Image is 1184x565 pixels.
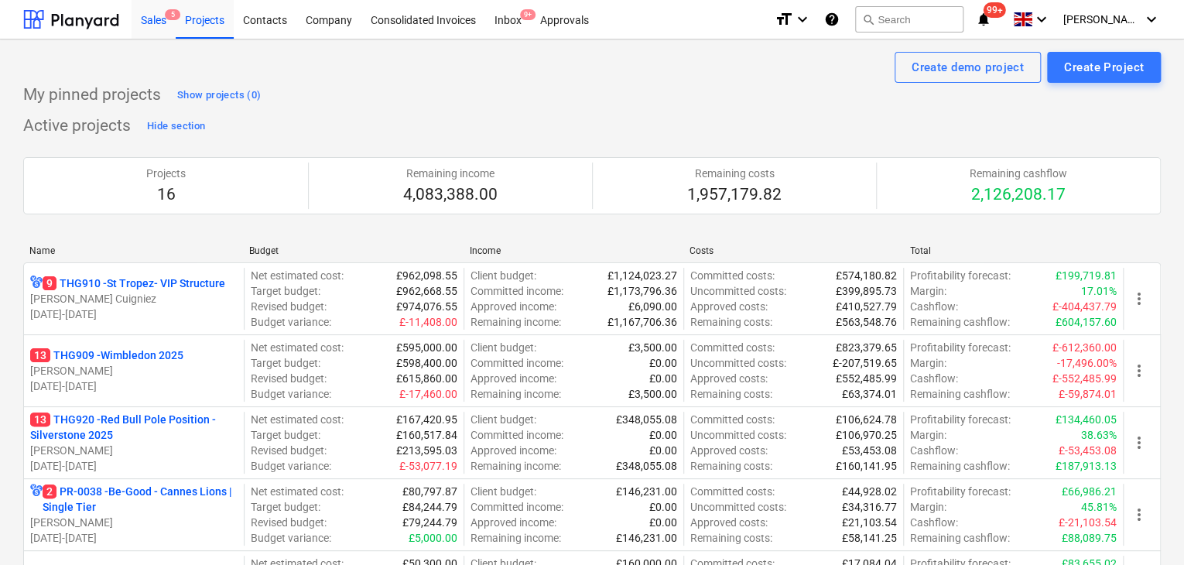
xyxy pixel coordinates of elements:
[910,427,946,443] p: Margin :
[1081,283,1117,299] p: 17.01%
[910,299,958,314] p: Cashflow :
[396,340,457,355] p: £595,000.00
[1064,57,1144,77] div: Create Project
[910,386,1010,402] p: Remaining cashflow :
[1032,10,1051,29] i: keyboard_arrow_down
[910,530,1010,546] p: Remaining cashflow :
[43,276,225,291] p: THG910 - St Tropez- VIP Structure
[690,515,768,530] p: Approved costs :
[1059,515,1117,530] p: £-21,103.54
[842,443,897,458] p: £53,453.08
[403,166,498,181] p: Remaining income
[690,299,768,314] p: Approved costs :
[30,306,238,322] p: [DATE] - [DATE]
[910,458,1010,474] p: Remaining cashflow :
[396,283,457,299] p: £962,668.55
[649,515,677,530] p: £0.00
[43,484,238,515] p: PR-0038 - Be-Good - Cannes Lions | Single Tier
[910,268,1011,283] p: Profitability forecast :
[143,114,209,139] button: Hide section
[471,340,536,355] p: Client budget :
[1107,491,1184,565] div: Chat Widget
[30,363,238,378] p: [PERSON_NAME]
[251,484,344,499] p: Net estimated cost :
[836,283,897,299] p: £399,895.73
[471,412,536,427] p: Client budget :
[649,355,677,371] p: £0.00
[30,276,43,291] div: Project has multi currencies enabled
[842,515,897,530] p: £21,103.54
[910,245,1117,256] div: Total
[30,348,238,394] div: 13THG909 -Wimbledon 2025[PERSON_NAME][DATE]-[DATE]
[833,355,897,371] p: £-207,519.65
[836,314,897,330] p: £563,548.76
[471,484,536,499] p: Client budget :
[471,386,561,402] p: Remaining income :
[471,427,563,443] p: Committed income :
[251,371,327,386] p: Revised budget :
[396,427,457,443] p: £160,517.84
[251,283,320,299] p: Target budget :
[1059,443,1117,458] p: £-53,453.08
[147,118,205,135] div: Hide section
[396,355,457,371] p: £598,400.00
[793,10,812,29] i: keyboard_arrow_down
[1142,10,1161,29] i: keyboard_arrow_down
[984,2,1006,18] span: 99+
[471,499,563,515] p: Committed income :
[471,515,556,530] p: Approved income :
[30,515,238,530] p: [PERSON_NAME]
[836,299,897,314] p: £410,527.79
[251,515,327,530] p: Revised budget :
[1052,299,1117,314] p: £-404,437.79
[910,499,946,515] p: Margin :
[910,314,1010,330] p: Remaining cashflow :
[910,371,958,386] p: Cashflow :
[836,268,897,283] p: £574,180.82
[690,530,772,546] p: Remaining costs :
[30,443,238,458] p: [PERSON_NAME]
[30,348,50,362] span: 13
[29,245,237,256] div: Name
[616,484,677,499] p: £146,231.00
[399,386,457,402] p: £-17,460.00
[396,268,457,283] p: £962,098.55
[690,268,775,283] p: Committed costs :
[690,386,772,402] p: Remaining costs :
[471,314,561,330] p: Remaining income :
[30,413,50,426] span: 13
[970,166,1067,181] p: Remaining cashflow
[173,83,265,108] button: Show projects (0)
[251,299,327,314] p: Revised budget :
[895,52,1041,83] button: Create demo project
[30,412,238,474] div: 13THG920 -Red Bull Pole Position - Silverstone 2025[PERSON_NAME][DATE]-[DATE]
[402,484,457,499] p: £80,797.87
[403,184,498,206] p: 4,083,388.00
[690,412,775,427] p: Committed costs :
[690,371,768,386] p: Approved costs :
[251,340,344,355] p: Net estimated cost :
[842,386,897,402] p: £63,374.01
[251,443,327,458] p: Revised budget :
[970,184,1067,206] p: 2,126,208.17
[836,412,897,427] p: £106,624.78
[1063,13,1141,26] span: [PERSON_NAME]
[471,355,563,371] p: Committed income :
[520,9,536,20] span: 9+
[251,314,331,330] p: Budget variance :
[1052,371,1117,386] p: £-552,485.99
[976,10,991,29] i: notifications
[607,314,677,330] p: £1,167,706.36
[251,530,331,546] p: Budget variance :
[30,530,238,546] p: [DATE] - [DATE]
[251,386,331,402] p: Budget variance :
[471,283,563,299] p: Committed income :
[471,443,556,458] p: Approved income :
[251,355,320,371] p: Target budget :
[1047,52,1161,83] button: Create Project
[607,283,677,299] p: £1,173,796.36
[30,291,238,306] p: [PERSON_NAME] Cuigniez
[396,443,457,458] p: £213,595.03
[836,340,897,355] p: £823,379.65
[23,115,131,137] p: Active projects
